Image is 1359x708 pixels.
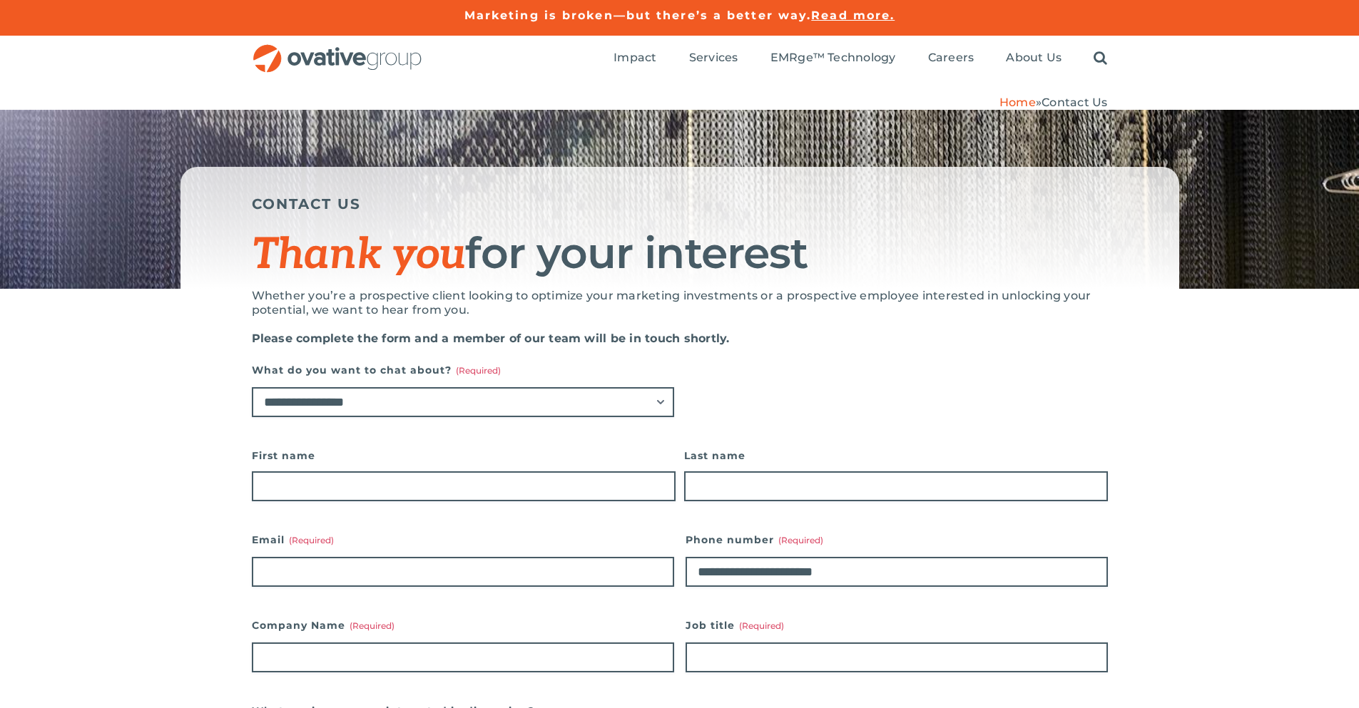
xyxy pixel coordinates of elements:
span: Contact Us [1042,96,1107,109]
a: Marketing is broken—but there’s a better way. [464,9,812,22]
a: Impact [614,51,656,66]
span: Impact [614,51,656,65]
h5: CONTACT US [252,195,1108,212]
a: Careers [928,51,974,66]
label: Phone number [686,530,1108,550]
label: Job title [686,615,1108,635]
a: About Us [1006,51,1062,66]
span: (Required) [456,365,501,376]
a: Home [999,96,1036,109]
a: OG_Full_horizontal_RGB [252,43,423,56]
span: Careers [928,51,974,65]
p: Whether you’re a prospective client looking to optimize your marketing investments or a prospecti... [252,289,1108,317]
span: » [999,96,1108,109]
label: What do you want to chat about? [252,360,674,380]
span: (Required) [778,535,823,545]
span: EMRge™ Technology [770,51,896,65]
a: Services [689,51,738,66]
a: Search [1094,51,1107,66]
span: About Us [1006,51,1062,65]
strong: Please complete the form and a member of our team will be in touch shortly. [252,332,730,345]
label: Company Name [252,615,674,635]
span: (Required) [350,620,395,631]
label: Email [252,530,674,550]
label: First name [252,446,676,466]
span: Thank you [252,230,466,281]
a: Read more. [811,9,895,22]
span: Services [689,51,738,65]
a: EMRge™ Technology [770,51,896,66]
h1: for your interest [252,230,1108,278]
nav: Menu [614,36,1107,81]
label: Last name [684,446,1108,466]
span: (Required) [289,535,334,545]
span: (Required) [739,620,784,631]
